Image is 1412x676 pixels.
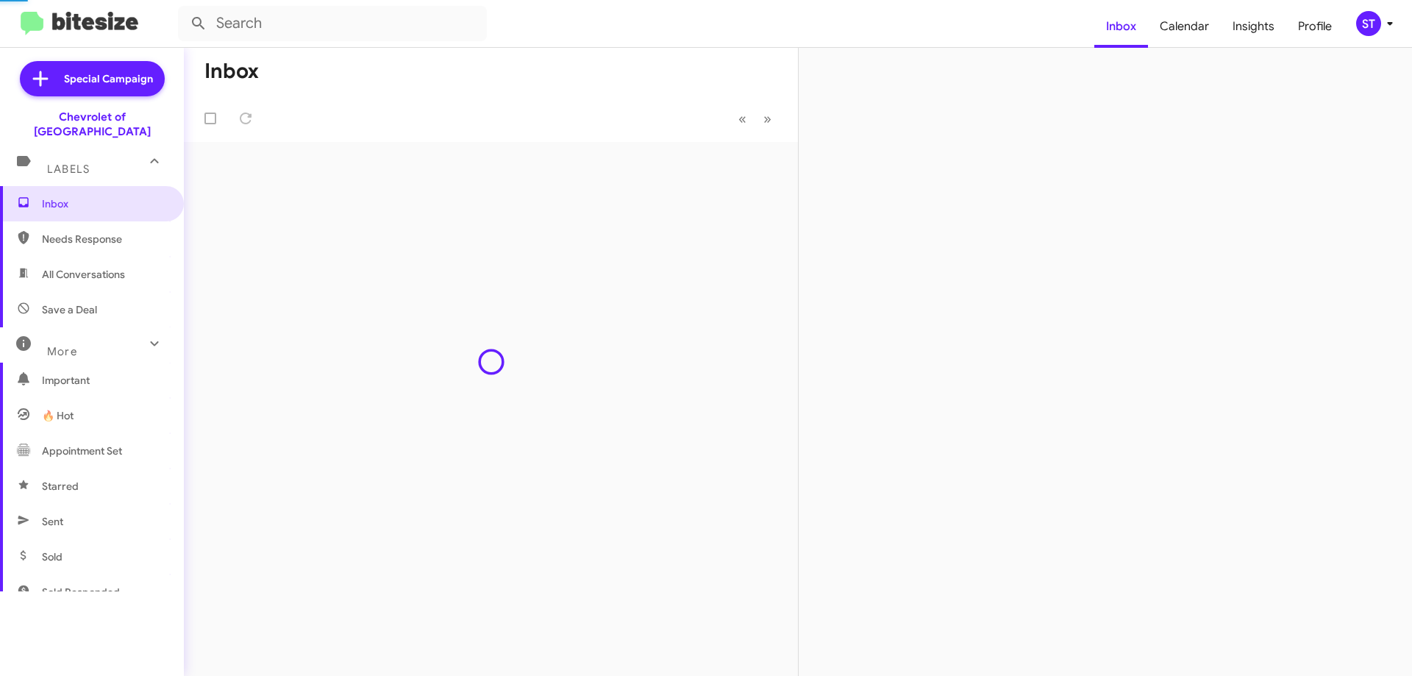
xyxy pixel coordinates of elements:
a: Special Campaign [20,61,165,96]
span: Sold Responded [42,585,120,599]
span: 🔥 Hot [42,408,74,423]
button: Next [755,104,780,134]
span: Save a Deal [42,302,97,317]
div: ST [1356,11,1381,36]
span: » [763,110,771,128]
span: Appointment Set [42,444,122,458]
nav: Page navigation example [730,104,780,134]
a: Calendar [1148,5,1221,48]
h1: Inbox [204,60,259,83]
span: Starred [42,479,79,494]
a: Inbox [1094,5,1148,48]
span: All Conversations [42,267,125,282]
a: Insights [1221,5,1286,48]
button: Previous [730,104,755,134]
a: Profile [1286,5,1344,48]
input: Search [178,6,487,41]
span: Sold [42,549,63,564]
span: More [47,345,77,358]
span: « [738,110,746,128]
span: Sent [42,514,63,529]
span: Important [42,373,167,388]
button: ST [1344,11,1396,36]
span: Labels [47,163,90,176]
span: Inbox [42,196,167,211]
span: Needs Response [42,232,167,246]
span: Special Campaign [64,71,153,86]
